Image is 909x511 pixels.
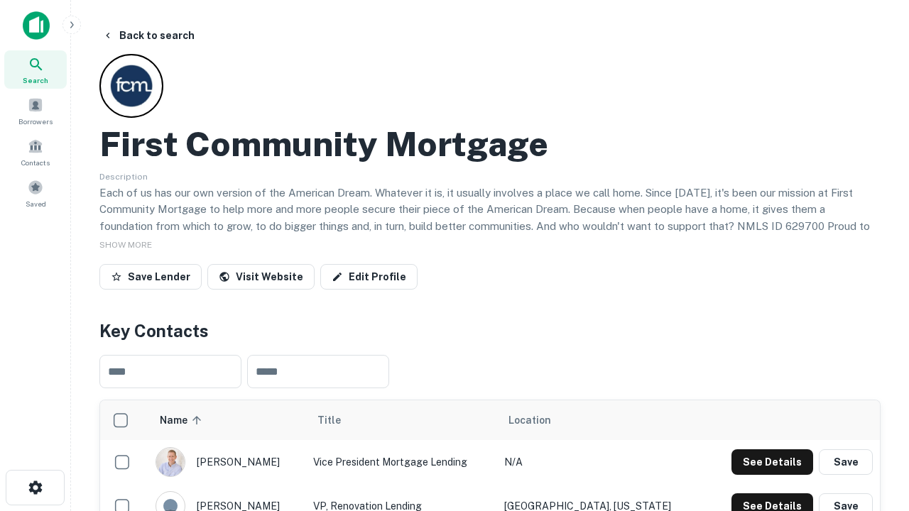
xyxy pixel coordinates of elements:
[21,157,50,168] span: Contacts
[99,172,148,182] span: Description
[99,264,202,290] button: Save Lender
[99,318,881,344] h4: Key Contacts
[497,440,703,484] td: N/A
[156,448,185,476] img: 1520878720083
[97,23,200,48] button: Back to search
[306,440,497,484] td: Vice President Mortgage Lending
[18,116,53,127] span: Borrowers
[207,264,315,290] a: Visit Website
[4,50,67,89] a: Search
[497,400,703,440] th: Location
[320,264,418,290] a: Edit Profile
[23,75,48,86] span: Search
[23,11,50,40] img: capitalize-icon.png
[306,400,497,440] th: Title
[838,352,909,420] iframe: Chat Widget
[819,449,873,475] button: Save
[160,412,206,429] span: Name
[99,185,881,251] p: Each of us has our own version of the American Dream. Whatever it is, it usually involves a place...
[148,400,306,440] th: Name
[731,449,813,475] button: See Details
[4,133,67,171] a: Contacts
[156,447,299,477] div: [PERSON_NAME]
[508,412,551,429] span: Location
[99,123,548,165] h2: First Community Mortgage
[317,412,359,429] span: Title
[26,198,46,209] span: Saved
[4,174,67,212] a: Saved
[4,92,67,130] a: Borrowers
[99,240,152,250] span: SHOW MORE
